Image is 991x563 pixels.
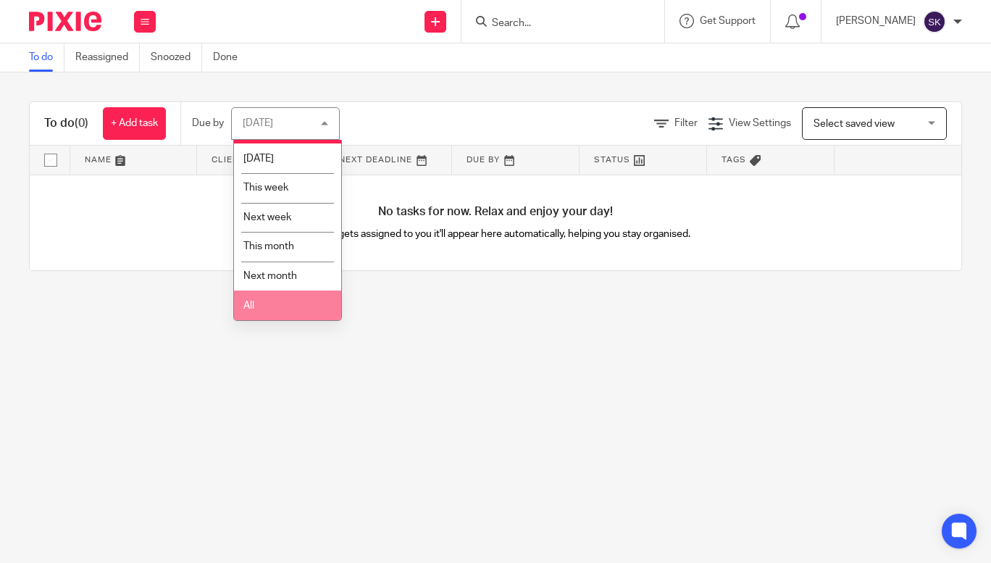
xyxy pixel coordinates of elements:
h1: To do [44,116,88,131]
img: svg%3E [923,10,946,33]
a: Snoozed [151,43,202,72]
span: (0) [75,117,88,129]
input: Search [490,17,621,30]
span: Next month [243,271,297,281]
p: As work gets assigned to you it'll appear here automatically, helping you stay organised. [263,227,729,241]
span: Tags [722,156,746,164]
a: Reassigned [75,43,140,72]
span: This week [243,183,288,193]
img: Pixie [29,12,101,31]
a: To do [29,43,64,72]
span: [DATE] [243,154,274,164]
span: All [243,301,254,311]
p: Due by [192,116,224,130]
span: Next week [243,212,291,222]
span: Filter [674,118,698,128]
p: [PERSON_NAME] [836,14,916,28]
span: View Settings [729,118,791,128]
div: [DATE] [243,118,273,128]
h4: No tasks for now. Relax and enjoy your day! [30,204,961,220]
span: Get Support [700,16,756,26]
a: + Add task [103,107,166,140]
span: Select saved view [814,119,895,129]
span: This month [243,241,294,251]
a: Done [213,43,248,72]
